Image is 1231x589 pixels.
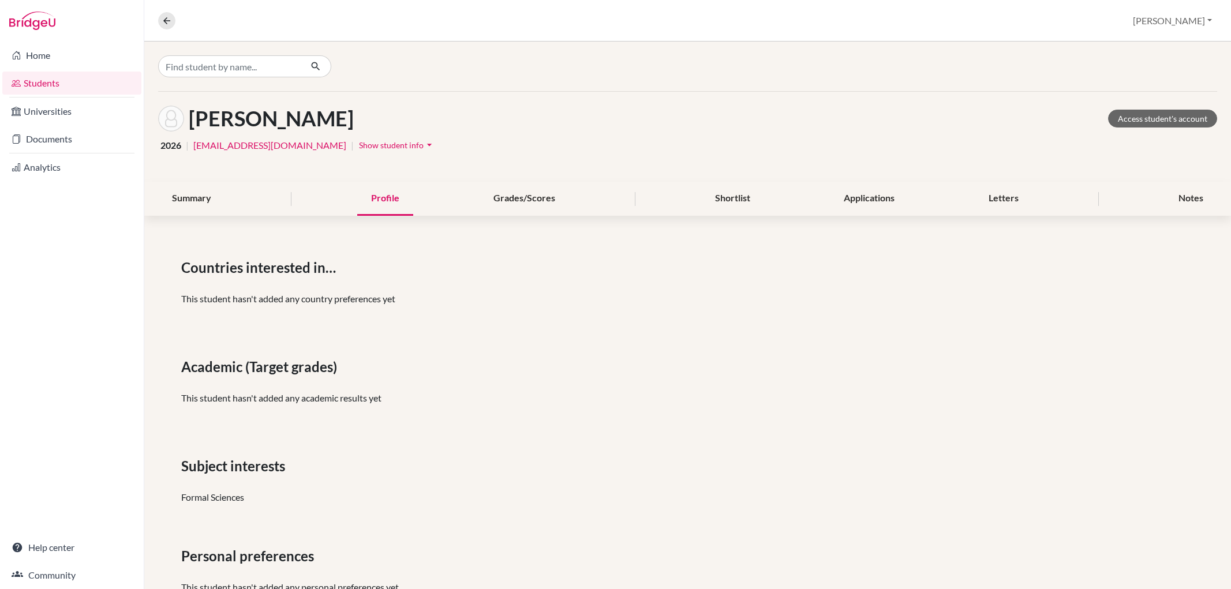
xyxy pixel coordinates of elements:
[351,138,354,152] span: |
[181,292,1194,306] p: This student hasn't added any country preferences yet
[2,564,141,587] a: Community
[975,182,1032,216] div: Letters
[1128,10,1217,32] button: [PERSON_NAME]
[158,55,301,77] input: Find student by name...
[9,12,55,30] img: Bridge-U
[181,490,1194,504] div: Formal Sciences
[358,136,436,154] button: Show student infoarrow_drop_down
[189,106,354,131] h1: [PERSON_NAME]
[158,182,225,216] div: Summary
[357,182,413,216] div: Profile
[2,536,141,559] a: Help center
[181,456,290,477] span: Subject interests
[193,138,346,152] a: [EMAIL_ADDRESS][DOMAIN_NAME]
[424,139,435,151] i: arrow_drop_down
[1108,110,1217,127] a: Access student's account
[160,138,181,152] span: 2026
[2,72,141,95] a: Students
[2,44,141,67] a: Home
[2,156,141,179] a: Analytics
[181,357,342,377] span: Academic (Target grades)
[2,100,141,123] a: Universities
[186,138,189,152] span: |
[158,106,184,132] img: Giovanni Menuzzo's avatar
[181,546,319,567] span: Personal preferences
[2,127,141,151] a: Documents
[359,140,424,150] span: Show student info
[181,257,341,278] span: Countries interested in…
[830,182,908,216] div: Applications
[480,182,569,216] div: Grades/Scores
[1165,182,1217,216] div: Notes
[701,182,764,216] div: Shortlist
[181,391,1194,405] p: This student hasn't added any academic results yet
